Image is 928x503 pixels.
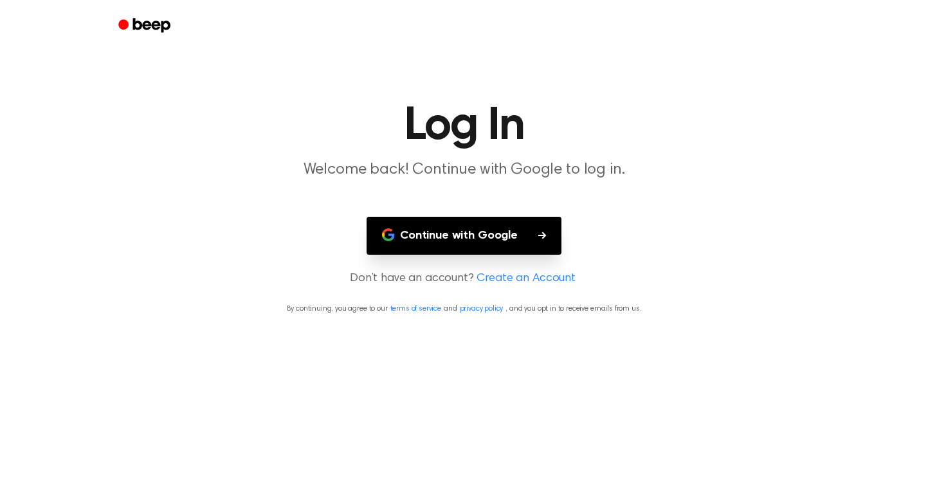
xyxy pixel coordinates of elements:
[109,14,182,39] a: Beep
[367,217,561,255] button: Continue with Google
[15,303,913,315] p: By continuing, you agree to our and , and you opt in to receive emails from us.
[15,270,913,288] p: Don’t have an account?
[477,270,576,288] a: Create an Account
[135,103,794,149] h1: Log In
[390,305,441,313] a: terms of service
[460,305,504,313] a: privacy policy
[217,160,711,181] p: Welcome back! Continue with Google to log in.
